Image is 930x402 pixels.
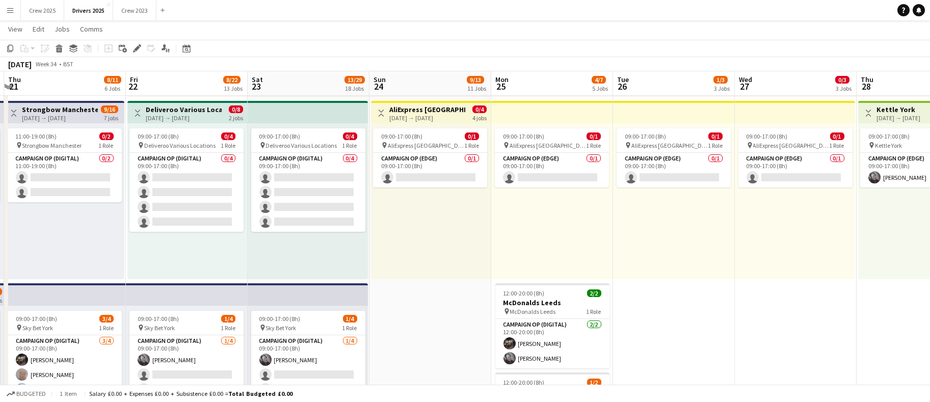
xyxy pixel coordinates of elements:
[63,60,73,68] div: BST
[56,390,81,397] span: 1 item
[80,24,103,34] span: Comms
[21,1,64,20] button: Crew 2025
[29,22,48,36] a: Edit
[4,22,26,36] a: View
[8,24,22,34] span: View
[228,390,293,397] span: Total Budgeted £0.00
[76,22,107,36] a: Comms
[64,1,113,20] button: Drivers 2025
[8,59,32,69] div: [DATE]
[16,390,46,397] span: Budgeted
[5,388,47,399] button: Budgeted
[34,60,59,68] span: Week 34
[113,1,156,20] button: Crew 2023
[50,22,74,36] a: Jobs
[55,24,70,34] span: Jobs
[33,24,44,34] span: Edit
[89,390,293,397] div: Salary £0.00 + Expenses £0.00 + Subsistence £0.00 =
